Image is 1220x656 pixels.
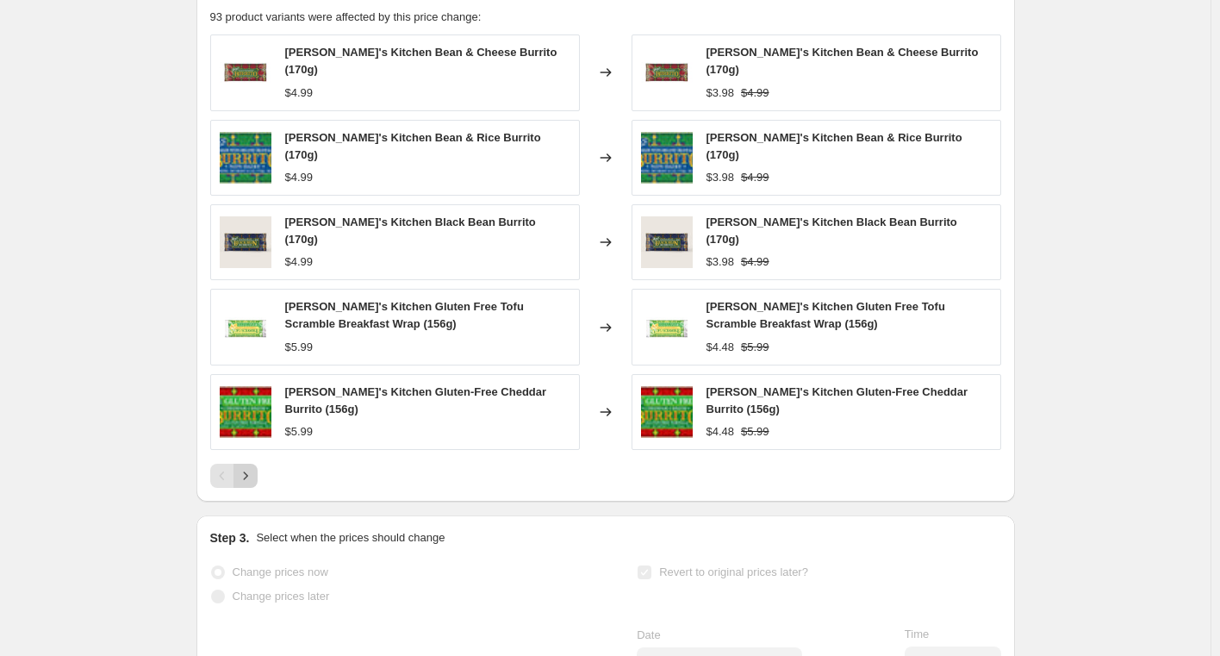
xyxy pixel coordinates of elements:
[210,464,258,488] nav: Pagination
[233,590,330,603] span: Change prices later
[285,300,524,330] span: [PERSON_NAME]'s Kitchen Gluten Free Tofu Scramble Breakfast Wrap (156g)
[706,84,735,102] div: $3.98
[210,529,250,547] h2: Step 3.
[706,300,945,330] span: [PERSON_NAME]'s Kitchen Gluten Free Tofu Scramble Breakfast Wrap (156g)
[220,386,271,438] img: 4227290353_3__00096_80x.jpg
[256,529,445,547] p: Select when the prices should change
[706,46,979,76] span: [PERSON_NAME]'s Kitchen Bean & Cheese Burrito (170g)
[741,339,769,356] strike: $5.99
[641,47,693,98] img: AmyBeanandCheeseBurrito_80x.jpg
[706,253,735,271] div: $3.98
[706,339,735,356] div: $4.48
[641,302,693,353] img: amy-tofu-scramble-wrap_80x.jpg
[220,216,271,268] img: 000073-705514-web3d-us-black-bean-veg-burrito-film-5-6-19_80x.jpg
[659,565,808,578] span: Revert to original prices later?
[285,339,314,356] div: $5.99
[220,132,271,184] img: amys-kitchen-bean-and-rice-burrito__48853_80x.jpg
[233,464,258,488] button: Next
[741,84,769,102] strike: $4.99
[285,216,536,246] span: [PERSON_NAME]'s Kitchen Black Bean Burrito (170g)
[706,131,962,161] span: [PERSON_NAME]'s Kitchen Bean & Rice Burrito (170g)
[706,423,735,440] div: $4.48
[706,385,968,415] span: [PERSON_NAME]'s Kitchen Gluten-Free Cheddar Burrito (156g)
[220,47,271,98] img: AmyBeanandCheeseBurrito_80x.jpg
[706,216,957,246] span: [PERSON_NAME]'s Kitchen Black Bean Burrito (170g)
[285,84,314,102] div: $4.99
[210,10,482,23] span: 93 product variants were affected by this price change:
[220,302,271,353] img: amy-tofu-scramble-wrap_80x.jpg
[706,169,735,186] div: $3.98
[641,216,693,268] img: 000073-705514-web3d-us-black-bean-veg-burrito-film-5-6-19_80x.jpg
[285,253,314,271] div: $4.99
[905,628,929,640] span: Time
[285,169,314,186] div: $4.99
[641,132,693,184] img: amys-kitchen-bean-and-rice-burrito__48853_80x.jpg
[285,385,547,415] span: [PERSON_NAME]'s Kitchen Gluten-Free Cheddar Burrito (156g)
[637,628,660,641] span: Date
[233,565,328,578] span: Change prices now
[285,46,557,76] span: [PERSON_NAME]'s Kitchen Bean & Cheese Burrito (170g)
[741,169,769,186] strike: $4.99
[641,386,693,438] img: 4227290353_3__00096_80x.jpg
[285,423,314,440] div: $5.99
[741,253,769,271] strike: $4.99
[285,131,541,161] span: [PERSON_NAME]'s Kitchen Bean & Rice Burrito (170g)
[741,423,769,440] strike: $5.99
